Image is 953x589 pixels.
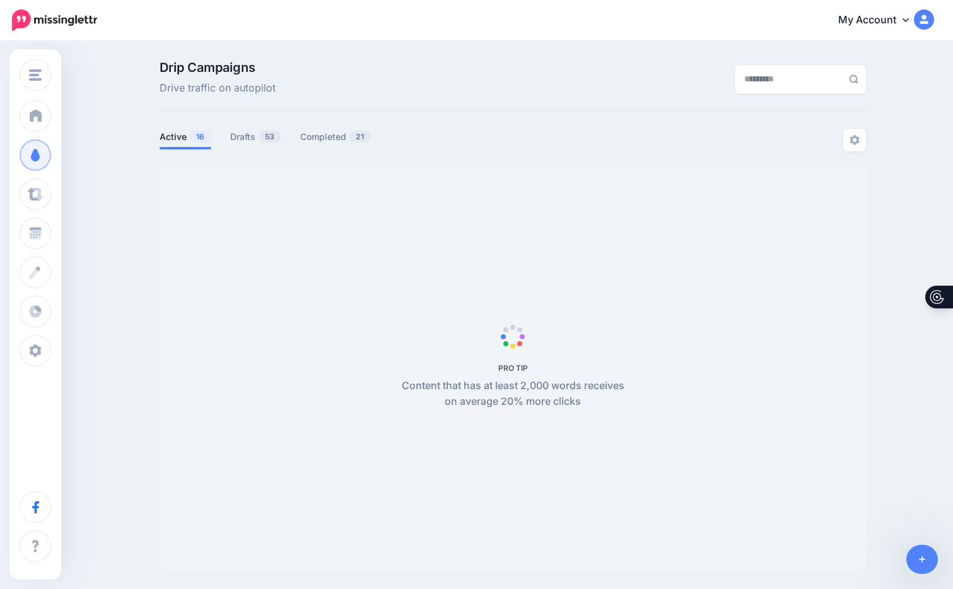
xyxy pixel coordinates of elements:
[190,131,211,143] span: 16
[230,129,281,144] a: Drafts53
[349,131,370,143] span: 21
[850,135,860,145] img: settings-grey.png
[826,5,934,36] a: My Account
[395,363,631,373] h5: PRO TIP
[29,69,42,81] img: menu.png
[160,80,276,96] span: Drive traffic on autopilot
[300,129,371,144] a: Completed21
[160,61,276,74] span: Drip Campaigns
[12,9,97,31] img: Missinglettr
[259,131,281,143] span: 53
[849,74,858,84] img: search-grey-6.png
[160,129,211,144] a: Active16
[395,378,631,411] p: Content that has at least 2,000 words receives on average 20% more clicks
